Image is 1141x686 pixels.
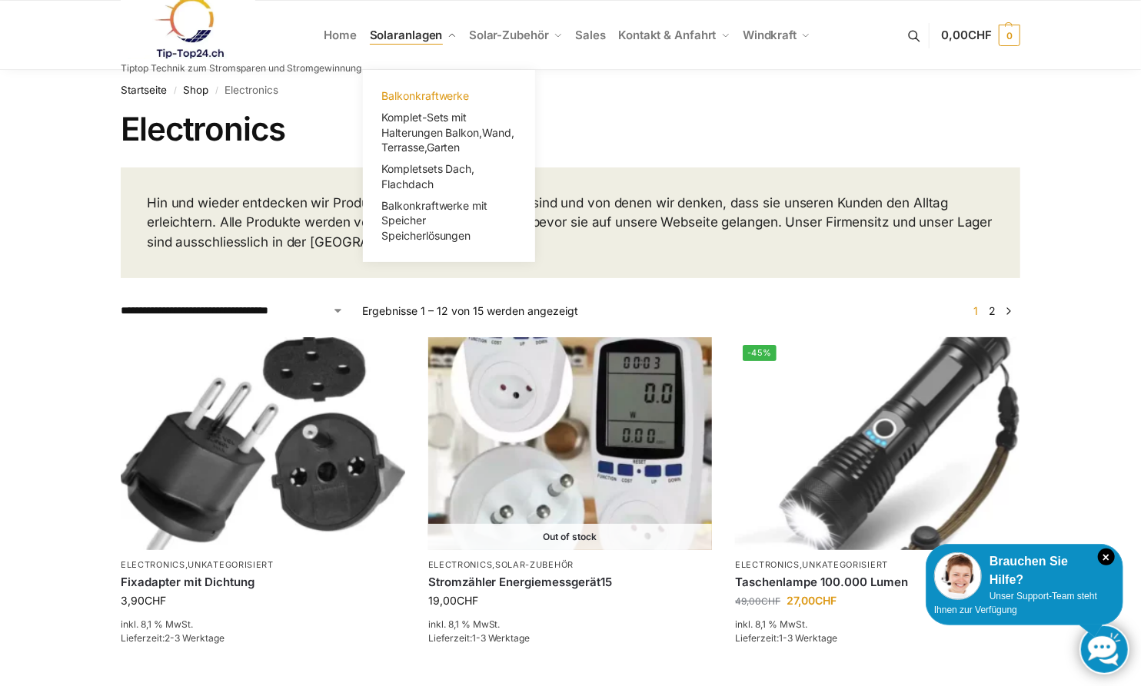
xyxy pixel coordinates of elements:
[381,199,488,242] span: Balkonkraftwerke mit Speicher Speicherlösungen
[145,594,166,607] span: CHF
[787,594,837,607] bdi: 27,00
[381,111,515,154] span: Komplet-Sets mit Halterungen Balkon,Wand, Terrasse,Garten
[965,303,1020,319] nav: Produkt-Seitennummerierung
[362,303,578,319] p: Ergebnisse 1 – 12 von 15 werden angezeigt
[370,28,443,42] span: Solaranlagen
[970,304,983,317] span: Seite 1
[208,85,225,97] span: /
[121,559,185,570] a: Electronics
[121,594,166,607] bdi: 3,90
[428,594,478,607] bdi: 19,00
[469,28,549,42] span: Solar-Zubehör
[457,594,478,607] span: CHF
[934,552,982,600] img: Customer service
[428,618,713,631] p: inkl. 8,1 % MwSt.
[618,28,716,42] span: Kontakt & Anfahrt
[735,595,780,607] bdi: 49,00
[735,559,1020,571] p: ,
[743,28,797,42] span: Windkraft
[428,575,713,590] a: Stromzähler Energiemessgerät15
[428,559,493,570] a: Electronics
[612,1,737,70] a: Kontakt & Anfahrt
[121,64,361,73] p: Tiptop Technik zum Stromsparen und Stromgewinnung
[188,559,274,570] a: Unkategorisiert
[121,70,1020,110] nav: Breadcrumb
[372,158,526,195] a: Kompletsets Dach, Flachdach
[372,195,526,247] a: Balkonkraftwerke mit Speicher Speicherlösungen
[147,194,994,253] p: Hin und wieder entdecken wir Produkte, die aussergewöhnlich sind und von denen wir denken, dass s...
[167,85,183,97] span: /
[372,85,526,107] a: Balkonkraftwerke
[735,337,1020,550] a: -45%Extrem Starke Taschenlampe
[363,1,462,70] a: Solaranlagen
[735,632,837,644] span: Lieferzeit:
[737,1,817,70] a: Windkraft
[428,632,531,644] span: Lieferzeit:
[463,1,569,70] a: Solar-Zubehör
[1098,548,1115,565] i: Schließen
[735,337,1020,550] img: Extrem Starke Taschenlampe
[575,28,606,42] span: Sales
[428,559,713,571] p: ,
[942,12,1020,58] a: 0,00CHF 0
[472,632,531,644] span: 1-3 Werktage
[934,552,1115,589] div: Brauchen Sie Hilfe?
[986,304,1000,317] a: Seite 2
[121,618,405,631] p: inkl. 8,1 % MwSt.
[121,559,405,571] p: ,
[803,559,889,570] a: Unkategorisiert
[428,337,713,550] img: Stromzähler Schweizer Stecker-2
[121,337,405,550] img: Fixadapter mit Dichtung
[779,632,837,644] span: 1-3 Werktage
[121,632,225,644] span: Lieferzeit:
[735,559,800,570] a: Electronics
[735,575,1020,590] a: Taschenlampe 100.000 Lumen
[428,337,713,550] a: Out of stockStromzähler Schweizer Stecker-2
[934,591,1097,615] span: Unser Support-Team steht Ihnen zur Verfügung
[999,25,1020,46] span: 0
[121,110,1020,148] h1: Electronics
[942,28,992,42] span: 0,00
[761,595,780,607] span: CHF
[165,632,225,644] span: 2-3 Werktage
[381,162,475,191] span: Kompletsets Dach, Flachdach
[815,594,837,607] span: CHF
[121,84,167,96] a: Startseite
[183,84,208,96] a: Shop
[121,303,344,319] select: Shop-Reihenfolge
[121,575,405,590] a: Fixadapter mit Dichtung
[968,28,992,42] span: CHF
[735,618,1020,631] p: inkl. 8,1 % MwSt.
[381,89,470,102] span: Balkonkraftwerke
[1003,303,1015,319] a: →
[372,107,526,158] a: Komplet-Sets mit Halterungen Balkon,Wand, Terrasse,Garten
[569,1,612,70] a: Sales
[495,559,574,570] a: Solar-Zubehör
